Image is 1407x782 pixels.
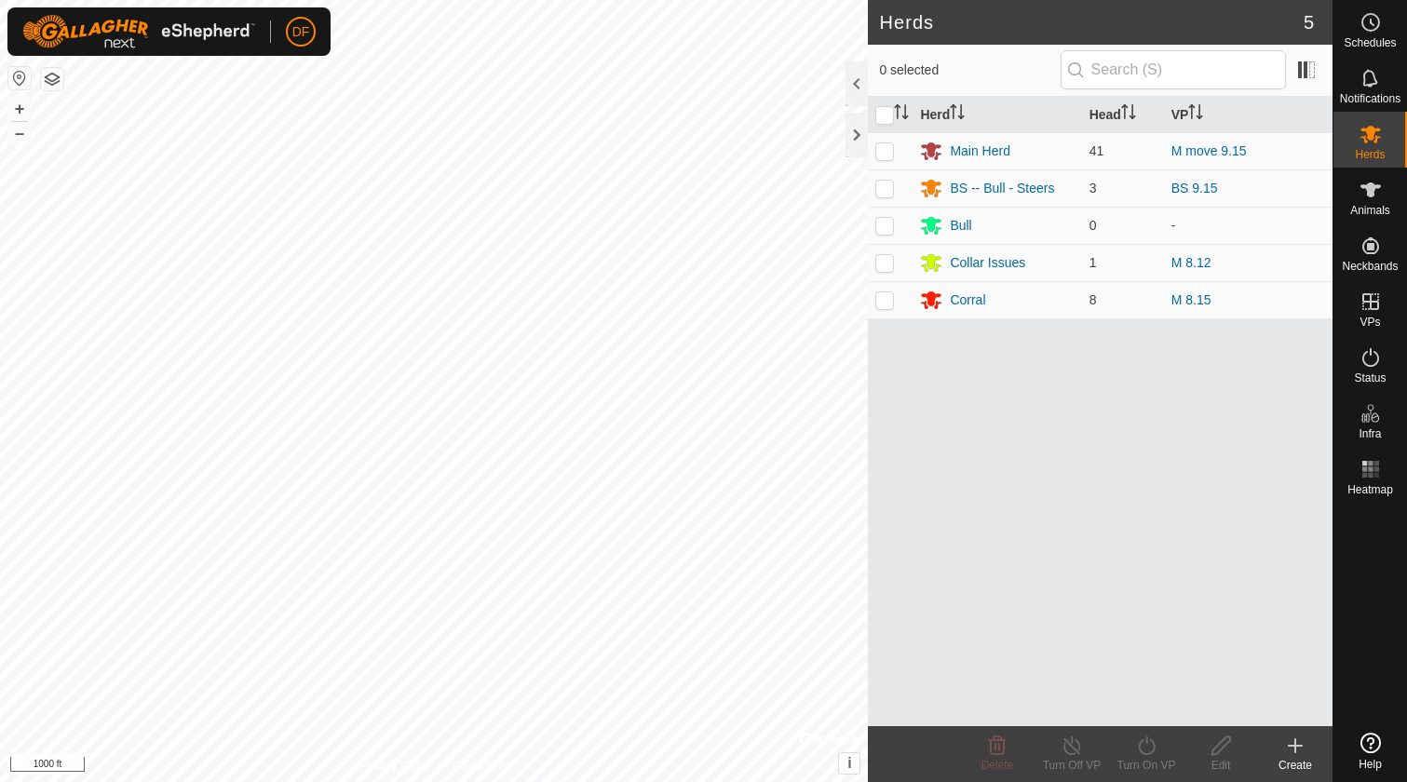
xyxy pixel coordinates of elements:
[1171,255,1211,270] a: M 8.12
[950,290,985,310] div: Corral
[8,67,31,89] button: Reset Map
[1089,255,1097,270] span: 1
[1061,50,1286,89] input: Search (S)
[292,22,310,42] span: DF
[360,758,430,775] a: Privacy Policy
[1359,428,1381,439] span: Infra
[1359,759,1382,770] span: Help
[950,179,1054,198] div: BS -- Bull - Steers
[950,107,965,122] p-sorticon: Activate to sort
[1082,97,1164,133] th: Head
[1171,181,1218,195] a: BS 9.15
[1347,484,1393,495] span: Heatmap
[913,97,1081,133] th: Herd
[1342,261,1398,272] span: Neckbands
[1164,207,1333,244] td: -
[1258,757,1333,774] div: Create
[22,15,255,48] img: Gallagher Logo
[1089,218,1097,233] span: 0
[1354,372,1386,384] span: Status
[1171,292,1211,307] a: M 8.15
[1360,317,1380,328] span: VPs
[1355,149,1385,160] span: Herds
[1164,97,1333,133] th: VP
[981,759,1014,772] span: Delete
[1344,37,1396,48] span: Schedules
[950,216,971,236] div: Bull
[1340,93,1400,104] span: Notifications
[879,61,1060,80] span: 0 selected
[1333,725,1407,777] a: Help
[847,755,851,771] span: i
[1350,205,1390,216] span: Animals
[1184,757,1258,774] div: Edit
[1089,292,1097,307] span: 8
[8,122,31,144] button: –
[879,11,1304,34] h2: Herds
[1089,181,1097,195] span: 3
[453,758,507,775] a: Contact Us
[950,142,1010,161] div: Main Herd
[1109,757,1184,774] div: Turn On VP
[950,253,1025,273] div: Collar Issues
[839,753,859,774] button: i
[1089,143,1104,158] span: 41
[8,98,31,120] button: +
[894,107,909,122] p-sorticon: Activate to sort
[1171,143,1247,158] a: M move 9.15
[1188,107,1203,122] p-sorticon: Activate to sort
[1035,757,1109,774] div: Turn Off VP
[1121,107,1136,122] p-sorticon: Activate to sort
[41,68,63,90] button: Map Layers
[1304,8,1314,36] span: 5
